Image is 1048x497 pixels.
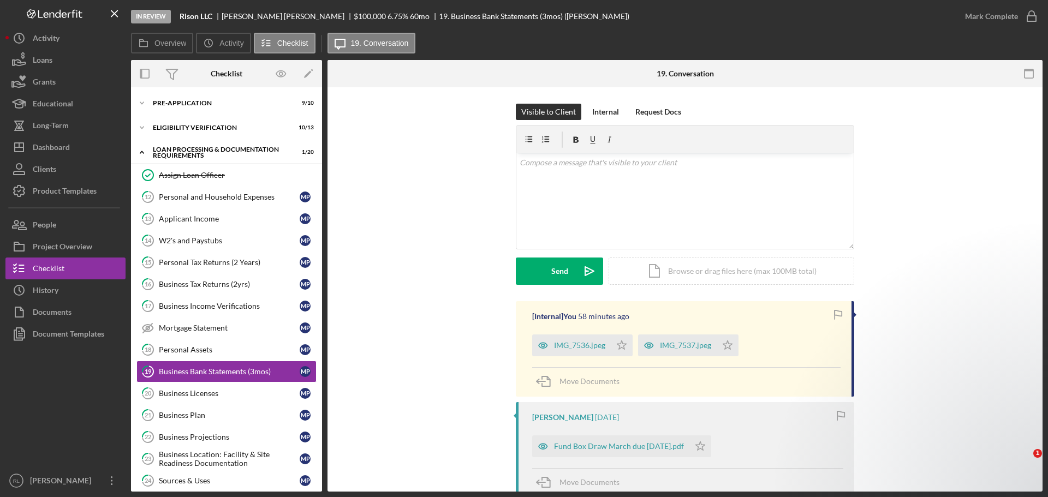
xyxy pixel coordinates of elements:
div: M P [300,344,311,355]
button: Document Templates [5,323,126,345]
a: Product Templates [5,180,126,202]
div: Business Location: Facility & Site Readiness Documentation [159,450,300,468]
button: Checklist [254,33,315,53]
div: [PERSON_NAME] [PERSON_NAME] [222,12,354,21]
tspan: 24 [145,477,152,484]
div: Eligibility Verification [153,124,287,131]
div: IMG_7537.jpeg [660,341,711,350]
div: 6.75 % [388,12,408,21]
div: Loan Processing & Documentation Requirements [153,146,287,159]
div: Personal Tax Returns (2 Years) [159,258,300,267]
button: Move Documents [532,368,630,395]
div: 9 / 10 [294,100,314,106]
div: Assign Loan Officer [159,171,316,179]
div: M P [300,279,311,290]
tspan: 22 [145,433,151,440]
time: 2025-09-26 19:13 [578,312,629,321]
div: IMG_7536.jpeg [554,341,605,350]
button: Mark Complete [954,5,1043,27]
div: Long-Term [33,115,69,139]
div: Activity [33,27,59,52]
div: Document Templates [33,323,104,348]
div: Loans [33,49,52,74]
div: M P [300,366,311,377]
div: Business Bank Statements (3mos) [159,367,300,376]
div: Business Licenses [159,389,300,398]
tspan: 18 [145,346,151,353]
span: 1 [1033,449,1042,458]
button: 19. Conversation [327,33,416,53]
button: Grants [5,71,126,93]
button: Request Docs [630,104,687,120]
div: Checklist [211,69,242,78]
button: Internal [587,104,624,120]
div: Mark Complete [965,5,1018,27]
div: Product Templates [33,180,97,205]
a: 15Personal Tax Returns (2 Years)MP [136,252,317,273]
button: Move Documents [532,469,630,496]
button: Clients [5,158,126,180]
div: Documents [33,301,72,326]
div: Pre-Application [153,100,287,106]
div: 60 mo [410,12,430,21]
button: Educational [5,93,126,115]
button: Fund Box Draw March due [DATE].pdf [532,435,711,457]
div: 1 / 20 [294,149,314,155]
a: 20Business LicensesMP [136,382,317,404]
div: Business Projections [159,433,300,441]
a: 14W2's and PaystubsMP [136,230,317,252]
div: M P [300,475,311,486]
button: Dashboard [5,136,126,158]
div: Grants [33,71,56,95]
tspan: 13 [145,215,151,222]
button: Loans [5,49,126,71]
tspan: 20 [145,390,152,397]
a: Mortgage StatementMP [136,317,317,339]
a: 23Business Location: Facility & Site Readiness DocumentationMP [136,448,317,470]
div: Educational [33,93,73,117]
div: Business Tax Returns (2yrs) [159,280,300,289]
button: RL[PERSON_NAME] [5,470,126,492]
button: Project Overview [5,236,126,258]
label: Activity [219,39,243,47]
a: 22Business ProjectionsMP [136,426,317,448]
div: Sources & Uses [159,476,300,485]
div: Checklist [33,258,64,282]
div: M P [300,322,311,333]
div: [Internal] You [532,312,576,321]
a: 21Business PlanMP [136,404,317,426]
button: Activity [5,27,126,49]
div: Business Plan [159,411,300,420]
label: Overview [154,39,186,47]
time: 2025-07-25 14:16 [595,413,619,422]
div: M P [300,432,311,442]
div: History [33,279,58,304]
button: IMG_7537.jpeg [638,334,739,356]
a: Documents [5,301,126,323]
a: 17Business Income VerificationsMP [136,295,317,317]
a: Assign Loan Officer [136,164,317,186]
button: People [5,214,126,236]
div: Fund Box Draw March due [DATE].pdf [554,442,684,451]
div: [PERSON_NAME] [27,470,98,494]
button: History [5,279,126,301]
div: People [33,214,56,238]
div: M P [300,191,311,202]
a: Long-Term [5,115,126,136]
div: Request Docs [635,104,681,120]
div: 10 / 13 [294,124,314,131]
button: Activity [196,33,251,53]
div: M P [300,388,311,399]
div: M P [300,257,311,268]
div: Dashboard [33,136,70,161]
a: Checklist [5,258,126,279]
